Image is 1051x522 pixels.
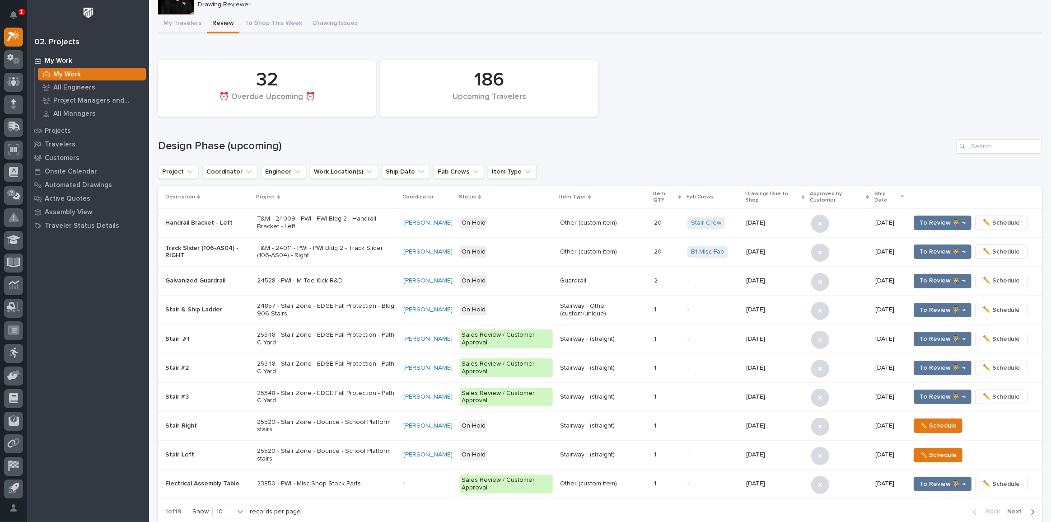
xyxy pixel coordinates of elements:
[956,139,1042,154] div: Search
[560,393,647,401] p: Stairway - (straight)
[460,217,487,229] div: On Hold
[810,189,864,206] p: Approved by Customer
[975,274,1028,288] button: ✏️ Schedule
[560,422,647,430] p: Stairway - (straight)
[45,195,90,203] p: Active Quotes
[875,277,903,285] p: [DATE]
[654,304,659,314] p: 1
[165,480,250,488] p: Electrical Assembly Table
[434,165,484,179] button: Fab Crews
[165,245,250,260] p: Track Slider (106-AS04) - RIGHT
[460,304,487,315] div: On Hold
[403,393,453,401] a: [PERSON_NAME]
[654,217,664,227] p: 20
[914,216,972,230] button: To Review 👨‍🏭 →
[914,390,972,404] button: To Review 👨‍🏭 →
[1004,508,1042,516] button: Next
[460,275,487,287] div: On Hold
[746,478,767,488] p: [DATE]
[257,302,396,318] p: 24857 - Stair Zone - EDGE Fall Protection - Bldg 906 Stairs
[27,137,149,151] a: Travelers
[53,110,96,118] p: All Managers
[403,480,453,488] p: -
[981,508,1000,516] span: Back
[983,362,1020,373] span: ✏️ Schedule
[158,296,1042,324] tr: Stair & Ship Ladder24857 - Stair Zone - EDGE Fall Protection - Bldg 906 Stairs[PERSON_NAME] On Ho...
[560,335,647,343] p: Stairway - (straight)
[746,420,767,430] p: [DATE]
[165,219,250,227] p: Handrail Bracket - Left
[158,208,1042,237] tr: Handrail Bracket - LeftT&M - 24009 - PWI - PWI Bldg 2 - Handrail Bracket - Left[PERSON_NAME] On H...
[158,165,199,179] button: Project
[914,332,972,346] button: To Review 👨‍🏭 →
[746,391,767,401] p: [DATE]
[966,508,1004,516] button: Back
[158,470,1042,498] tr: Electrical Assembly Table23850 - PWI - Misc Shop Stock Parts-Sales Review / Customer ApprovalOthe...
[975,477,1028,491] button: ✏️ Schedule
[165,192,195,202] p: Description
[1007,508,1027,516] span: Next
[165,364,250,372] p: Stair #2
[975,303,1028,317] button: ✏️ Schedule
[396,69,583,91] div: 186
[654,246,664,256] p: 20
[687,306,739,314] p: -
[560,277,647,285] p: Guardrail
[198,1,1035,9] p: Drawing Reviewer
[257,215,396,230] p: T&M - 24009 - PWI - PWI Bldg 2 - Handrail Bracket - Left
[173,92,360,111] div: ⏰ Overdue Upcoming ⏰
[654,420,659,430] p: 1
[914,245,972,259] button: To Review 👨‍🏭 →
[250,508,301,516] p: records per page
[687,192,713,202] p: Fab Crews
[53,84,95,92] p: All Engineers
[983,391,1020,402] span: ✏️ Schedule
[256,192,275,202] p: Project
[80,5,97,21] img: Workspace Logo
[257,419,396,434] p: 25520 - Stair Zone - Bounce - School Platform stairs
[687,480,739,488] p: -
[4,5,23,24] button: Notifications
[687,277,739,285] p: -
[396,92,583,111] div: Upcoming Travelers
[45,127,71,135] p: Projects
[875,219,903,227] p: [DATE]
[27,165,149,178] a: Onsite Calendar
[560,451,647,459] p: Stairway - (straight)
[257,447,396,463] p: 25520 - Stair Zone - Bounce - School Platform stairs
[45,208,92,216] p: Assembly View
[27,205,149,219] a: Assembly View
[53,97,142,105] p: Project Managers and Engineers
[165,422,250,430] p: Stair-Right
[165,306,250,314] p: Stair & Ship Ladder
[403,422,453,430] a: [PERSON_NAME]
[875,306,903,314] p: [DATE]
[257,331,396,347] p: 25348 - Stair Zone - EDGE Fall Protection - Path C Yard
[654,362,659,372] p: 1
[746,275,767,285] p: [DATE]
[560,219,647,227] p: Other (custom item)
[687,335,739,343] p: -
[158,353,1042,382] tr: Stair #225348 - Stair Zone - EDGE Fall Protection - Path C Yard[PERSON_NAME] Sales Review / Custo...
[45,222,119,230] p: Traveler Status Details
[202,165,257,179] button: Coordinator
[308,14,363,33] button: Drawing Issues
[560,248,647,256] p: Other (custom item)
[920,217,966,228] span: To Review 👨‍🏭 →
[257,390,396,405] p: 25348 - Stair Zone - EDGE Fall Protection - Path C Yard
[460,358,553,377] div: Sales Review / Customer Approval
[875,451,903,459] p: [DATE]
[983,334,1020,344] span: ✏️ Schedule
[975,245,1028,259] button: ✏️ Schedule
[27,151,149,165] a: Customers
[165,335,250,343] p: Stair #1
[158,140,953,153] h1: Design Phase (upcoming)
[746,334,767,343] p: [DATE]
[560,302,647,318] p: Stairway - Other (custom/unique)
[192,508,209,516] p: Show
[691,219,721,227] a: Stair Crew
[920,362,966,373] span: To Review 👨‍🏭 →
[687,422,739,430] p: -
[460,388,553,407] div: Sales Review / Customer Approval
[158,411,1042,440] tr: Stair-Right25520 - Stair Zone - Bounce - School Platform stairs[PERSON_NAME] On HoldStairway - (s...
